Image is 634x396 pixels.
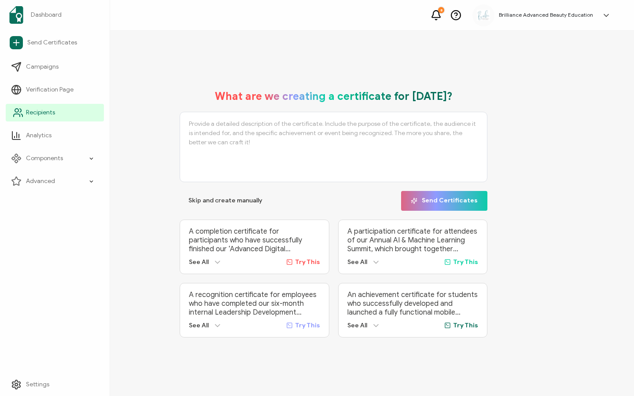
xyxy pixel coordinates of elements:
[347,290,479,317] p: An achievement certificate for students who successfully developed and launched a fully functiona...
[188,198,262,204] span: Skip and create manually
[27,38,77,47] span: Send Certificates
[295,258,320,266] span: Try This
[453,258,478,266] span: Try This
[189,258,209,266] span: See All
[411,198,478,204] span: Send Certificates
[26,177,55,186] span: Advanced
[26,380,49,389] span: Settings
[453,322,478,329] span: Try This
[6,104,104,121] a: Recipients
[215,90,453,103] h1: What are we creating a certificate for [DATE]?
[26,62,59,71] span: Campaigns
[477,10,490,21] img: a2bf8c6c-3aba-43b4-8354-ecfc29676cf6.jpg
[189,290,320,317] p: A recognition certificate for employees who have completed our six-month internal Leadership Deve...
[499,12,593,18] h5: Brilliance Advanced Beauty Education
[347,227,479,253] p: A participation certificate for attendees of our Annual AI & Machine Learning Summit, which broug...
[590,354,634,396] iframe: Chat Widget
[347,258,367,266] span: See All
[189,322,209,329] span: See All
[26,154,63,163] span: Components
[6,3,104,27] a: Dashboard
[6,81,104,99] a: Verification Page
[6,58,104,76] a: Campaigns
[189,227,320,253] p: A completion certificate for participants who have successfully finished our ‘Advanced Digital Ma...
[31,11,62,19] span: Dashboard
[295,322,320,329] span: Try This
[26,108,55,117] span: Recipients
[401,191,487,211] button: Send Certificates
[26,85,74,94] span: Verification Page
[347,322,367,329] span: See All
[6,127,104,144] a: Analytics
[6,33,104,53] a: Send Certificates
[9,6,23,24] img: sertifier-logomark-colored.svg
[180,191,271,211] button: Skip and create manually
[26,131,52,140] span: Analytics
[438,7,444,13] div: 8
[6,376,104,393] a: Settings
